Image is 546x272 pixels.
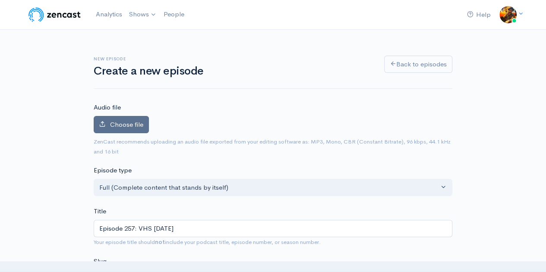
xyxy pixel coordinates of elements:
label: Audio file [94,103,121,113]
img: ZenCast Logo [27,6,82,23]
input: What is the episode's title? [94,220,452,238]
a: Shows [126,5,160,24]
strong: not [155,238,165,246]
h6: New episode [94,56,374,61]
label: Title [94,206,106,216]
label: Slug [94,256,107,266]
span: Choose file [110,120,143,128]
button: Full (Complete content that stands by itself) [94,179,452,197]
small: Your episode title should include your podcast title, episode number, or season number. [94,238,321,246]
label: Episode type [94,166,132,175]
a: Back to episodes [384,56,452,73]
div: Full (Complete content that stands by itself) [99,183,439,193]
a: People [160,5,188,24]
img: ... [499,6,517,23]
small: ZenCast recommends uploading an audio file exported from your editing software as: MP3, Mono, CBR... [94,138,451,155]
a: Help [464,6,494,24]
h1: Create a new episode [94,65,374,78]
a: Analytics [92,5,126,24]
